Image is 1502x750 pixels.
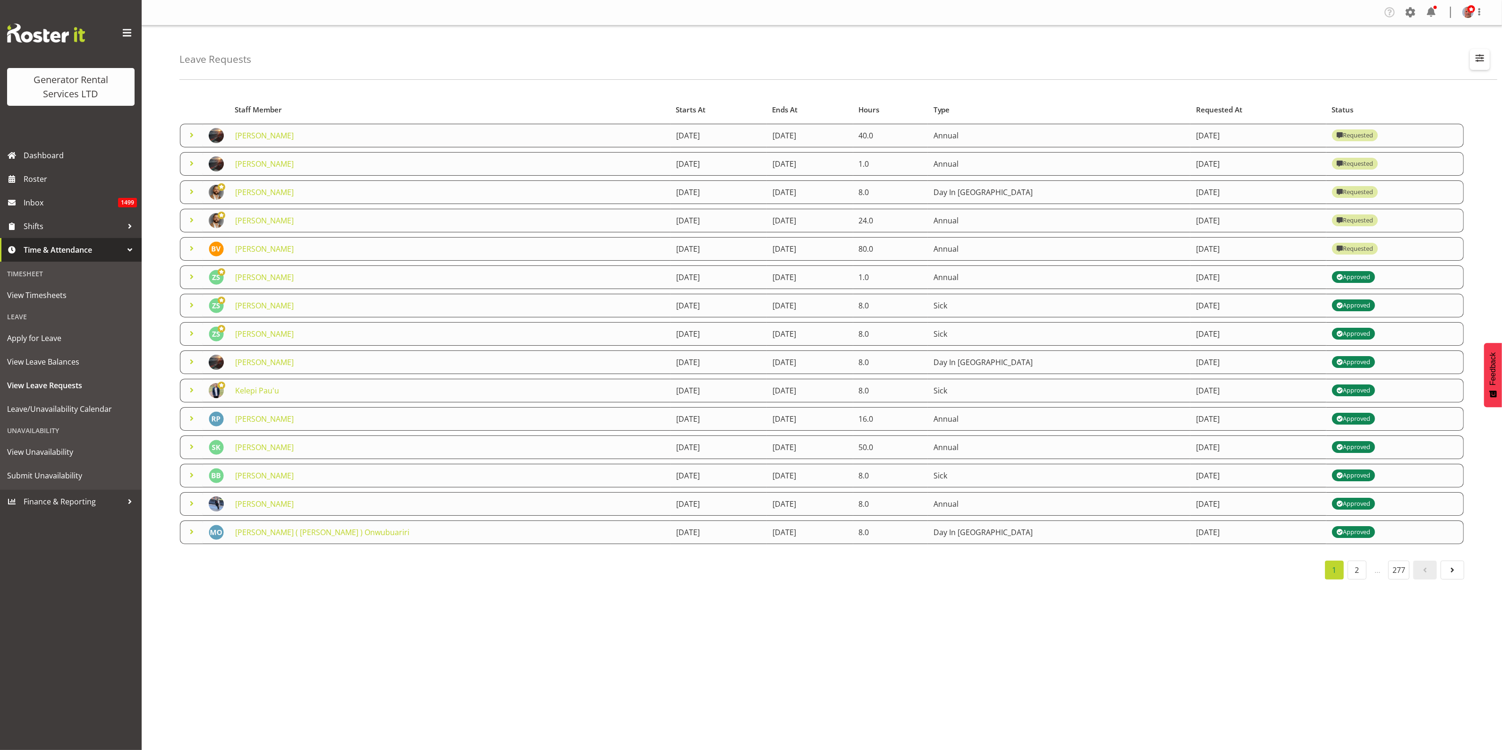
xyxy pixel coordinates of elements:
[235,272,294,282] a: [PERSON_NAME]
[1336,498,1370,510] div: Approved
[853,520,928,544] td: 8.0
[928,152,1190,176] td: Annual
[1190,520,1326,544] td: [DATE]
[670,152,767,176] td: [DATE]
[1196,104,1242,115] span: Requested At
[2,350,139,374] a: View Leave Balances
[928,237,1190,261] td: Annual
[24,494,123,509] span: Finance & Reporting
[853,294,928,317] td: 8.0
[670,379,767,402] td: [DATE]
[235,414,294,424] a: [PERSON_NAME]
[670,435,767,459] td: [DATE]
[1336,187,1373,198] div: Requested
[7,378,135,392] span: View Leave Requests
[670,124,767,147] td: [DATE]
[235,385,279,396] a: Kelepi Pau'u
[235,300,294,311] a: [PERSON_NAME]
[2,397,139,421] a: Leave/Unavailability Calendar
[928,350,1190,374] td: Day In [GEOGRAPHIC_DATA]
[209,525,224,540] img: manny-onwubuariri174.jpg
[1190,435,1326,459] td: [DATE]
[1336,413,1370,425] div: Approved
[24,196,118,210] span: Inbox
[24,148,137,162] span: Dashboard
[1190,492,1326,516] td: [DATE]
[235,527,409,537] a: [PERSON_NAME] ( [PERSON_NAME] ) Onwubuariri
[772,104,798,115] span: Ends At
[24,219,123,233] span: Shifts
[2,421,139,440] div: Unavailability
[928,265,1190,289] td: Annual
[235,329,294,339] a: [PERSON_NAME]
[1190,180,1326,204] td: [DATE]
[767,520,853,544] td: [DATE]
[1336,357,1370,368] div: Approved
[928,464,1190,487] td: Sick
[1336,272,1370,283] div: Approved
[2,326,139,350] a: Apply for Leave
[2,264,139,283] div: Timesheet
[7,402,135,416] span: Leave/Unavailability Calendar
[209,440,224,455] img: stephen-kennedy2327.jpg
[1190,294,1326,317] td: [DATE]
[209,326,224,341] img: zach-satiu198.jpg
[853,209,928,232] td: 24.0
[209,156,224,171] img: chris-fry713a93f5bd2e892ba2382d9a4853c96d.png
[209,185,224,200] img: sean-johnstone4fef95288b34d066b2c6be044394188f.png
[1190,379,1326,402] td: [DATE]
[853,180,928,204] td: 8.0
[1470,49,1490,70] button: Filter Employees
[670,322,767,346] td: [DATE]
[853,350,928,374] td: 8.0
[853,152,928,176] td: 1.0
[1336,158,1373,170] div: Requested
[2,464,139,487] a: Submit Unavailability
[1190,152,1326,176] td: [DATE]
[209,468,224,483] img: ben-bennington151.jpg
[209,355,224,370] img: chris-fry713a93f5bd2e892ba2382d9a4853c96d.png
[767,407,853,431] td: [DATE]
[1332,104,1353,115] span: Status
[853,492,928,516] td: 8.0
[767,322,853,346] td: [DATE]
[1336,215,1373,226] div: Requested
[928,492,1190,516] td: Annual
[767,379,853,402] td: [DATE]
[2,283,139,307] a: View Timesheets
[1388,561,1409,580] a: 277
[235,159,294,169] a: [PERSON_NAME]
[767,237,853,261] td: [DATE]
[767,294,853,317] td: [DATE]
[858,104,879,115] span: Hours
[1336,442,1370,453] div: Approved
[7,355,135,369] span: View Leave Balances
[209,241,224,256] img: brenton-vanzwol10251.jpg
[1190,407,1326,431] td: [DATE]
[1190,322,1326,346] td: [DATE]
[1190,124,1326,147] td: [DATE]
[928,209,1190,232] td: Annual
[1462,7,1474,18] img: dave-wallaced2e02bf5a44ca49c521115b89c5c4806.png
[853,322,928,346] td: 8.0
[853,435,928,459] td: 50.0
[7,445,135,459] span: View Unavailability
[2,374,139,397] a: View Leave Requests
[235,357,294,367] a: [PERSON_NAME]
[853,407,928,431] td: 16.0
[7,24,85,43] img: Rosterit website logo
[1336,385,1370,396] div: Approved
[209,411,224,426] img: ryan-paulsen3623.jpg
[928,180,1190,204] td: Day In [GEOGRAPHIC_DATA]
[209,270,224,285] img: zach-satiu198.jpg
[1336,243,1373,255] div: Requested
[209,496,224,511] img: sam-carter0eb4346ed2dfce8ceab3fa72bb937eee.png
[7,469,135,483] span: Submit Unavailability
[670,350,767,374] td: [DATE]
[767,209,853,232] td: [DATE]
[1336,470,1370,481] div: Approved
[933,104,950,115] span: Type
[670,209,767,232] td: [DATE]
[928,407,1190,431] td: Annual
[928,322,1190,346] td: Sick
